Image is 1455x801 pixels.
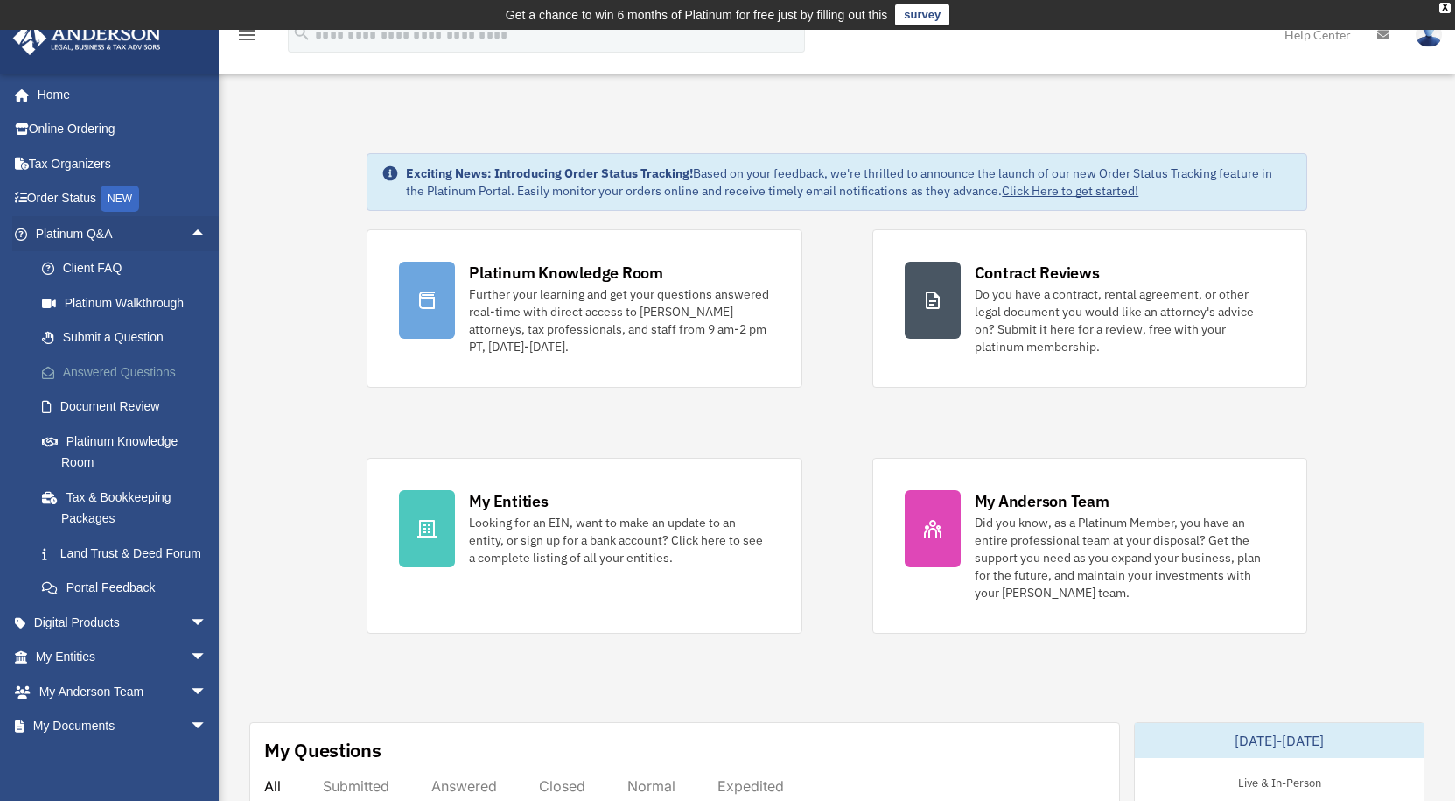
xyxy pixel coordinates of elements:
[872,229,1307,388] a: Contract Reviews Do you have a contract, rental agreement, or other legal document you would like...
[1416,22,1442,47] img: User Pic
[627,777,675,795] div: Normal
[101,186,139,212] div: NEW
[12,605,234,640] a: Digital Productsarrow_drop_down
[190,674,225,710] span: arrow_drop_down
[190,216,225,252] span: arrow_drop_up
[1224,772,1335,790] div: Live & In-Person
[1439,3,1451,13] div: close
[12,181,234,217] a: Order StatusNEW
[539,777,585,795] div: Closed
[8,21,166,55] img: Anderson Advisors Platinum Portal
[12,77,225,112] a: Home
[24,571,234,606] a: Portal Feedback
[12,112,234,147] a: Online Ordering
[406,165,1291,200] div: Based on your feedback, we're thrilled to announce the launch of our new Order Status Tracking fe...
[24,251,234,286] a: Client FAQ
[406,165,693,181] strong: Exciting News: Introducing Order Status Tracking!
[190,640,225,676] span: arrow_drop_down
[1002,183,1138,199] a: Click Here to get started!
[469,285,769,355] div: Further your learning and get your questions answered real-time with direct access to [PERSON_NAM...
[24,390,234,425] a: Document Review
[367,458,801,634] a: My Entities Looking for an EIN, want to make an update to an entity, or sign up for a bank accoun...
[24,355,234,390] a: Answered Questions
[975,262,1100,284] div: Contract Reviews
[872,458,1307,634] a: My Anderson Team Did you know, as a Platinum Member, you have an entire professional team at your...
[975,285,1275,355] div: Do you have a contract, rental agreement, or other legal document you would like an attorney's ad...
[190,709,225,745] span: arrow_drop_down
[24,424,234,480] a: Platinum Knowledge Room
[12,146,234,181] a: Tax Organizers
[12,640,234,675] a: My Entitiesarrow_drop_down
[469,262,663,284] div: Platinum Knowledge Room
[506,4,888,25] div: Get a chance to win 6 months of Platinum for free just by filling out this
[24,285,234,320] a: Platinum Walkthrough
[12,216,234,251] a: Platinum Q&Aarrow_drop_up
[469,514,769,566] div: Looking for an EIN, want to make an update to an entity, or sign up for a bank account? Click her...
[264,777,281,795] div: All
[236,31,257,46] a: menu
[12,709,234,744] a: My Documentsarrow_drop_down
[292,24,311,43] i: search
[264,737,381,763] div: My Questions
[469,490,548,512] div: My Entities
[367,229,801,388] a: Platinum Knowledge Room Further your learning and get your questions answered real-time with dire...
[24,480,234,536] a: Tax & Bookkeeping Packages
[895,4,949,25] a: survey
[431,777,497,795] div: Answered
[190,605,225,641] span: arrow_drop_down
[975,514,1275,601] div: Did you know, as a Platinum Member, you have an entire professional team at your disposal? Get th...
[717,777,784,795] div: Expedited
[975,490,1109,512] div: My Anderson Team
[12,674,234,709] a: My Anderson Teamarrow_drop_down
[323,777,389,795] div: Submitted
[24,536,234,571] a: Land Trust & Deed Forum
[24,320,234,355] a: Submit a Question
[1135,723,1424,758] div: [DATE]-[DATE]
[236,25,257,46] i: menu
